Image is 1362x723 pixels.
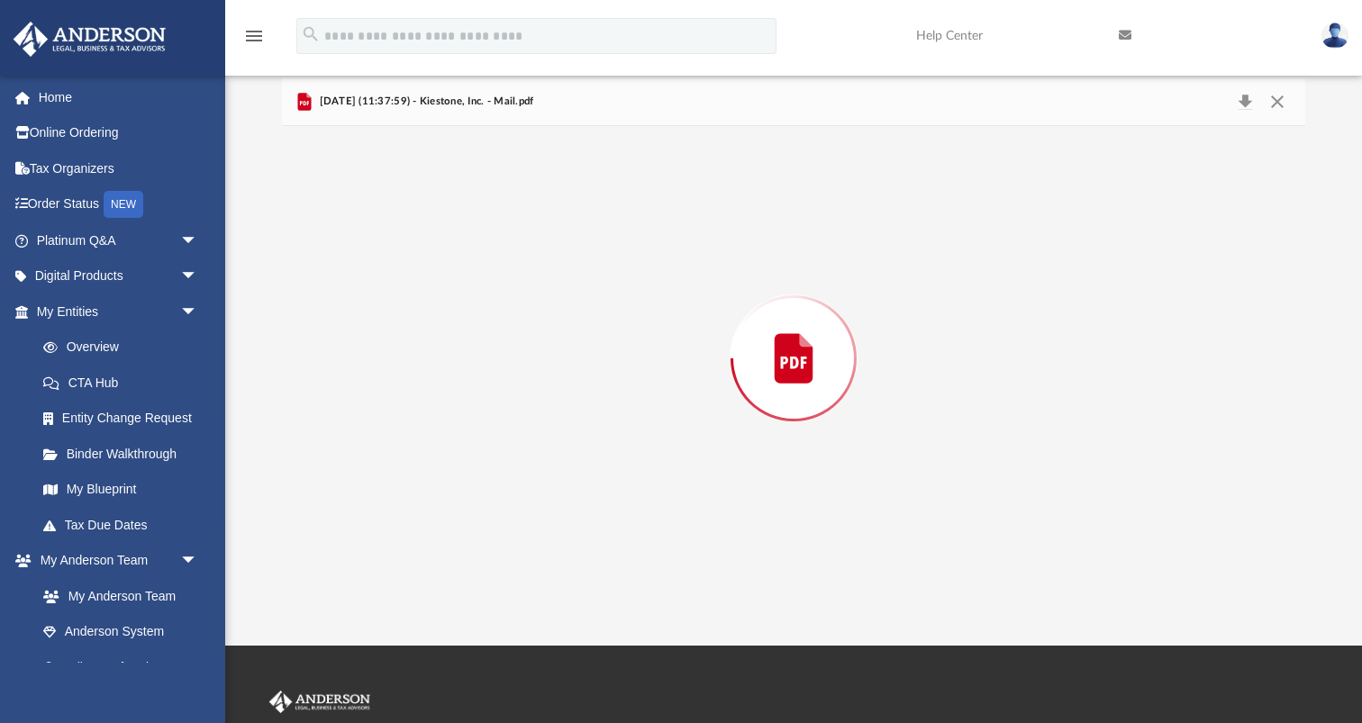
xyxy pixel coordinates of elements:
[1261,89,1294,114] button: Close
[315,94,533,110] span: [DATE] (11:37:59) - Kiestone, Inc. - Mail.pdf
[104,191,143,218] div: NEW
[180,294,216,330] span: arrow_drop_down
[1321,23,1348,49] img: User Pic
[25,436,225,472] a: Binder Walkthrough
[13,543,216,579] a: My Anderson Teamarrow_drop_down
[180,543,216,580] span: arrow_drop_down
[13,186,225,223] a: Order StatusNEW
[25,578,207,614] a: My Anderson Team
[13,222,225,258] a: Platinum Q&Aarrow_drop_down
[25,507,225,543] a: Tax Due Dates
[243,25,265,47] i: menu
[13,258,225,294] a: Digital Productsarrow_drop_down
[8,22,171,57] img: Anderson Advisors Platinum Portal
[243,34,265,47] a: menu
[13,150,225,186] a: Tax Organizers
[13,115,225,151] a: Online Ordering
[180,258,216,295] span: arrow_drop_down
[25,472,216,508] a: My Blueprint
[180,222,216,259] span: arrow_drop_down
[13,294,225,330] a: My Entitiesarrow_drop_down
[25,614,216,650] a: Anderson System
[266,691,374,714] img: Anderson Advisors Platinum Portal
[282,78,1305,591] div: Preview
[1229,89,1261,114] button: Download
[13,79,225,115] a: Home
[25,330,225,366] a: Overview
[25,365,225,401] a: CTA Hub
[301,24,321,44] i: search
[25,401,225,437] a: Entity Change Request
[25,649,216,685] a: Client Referrals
